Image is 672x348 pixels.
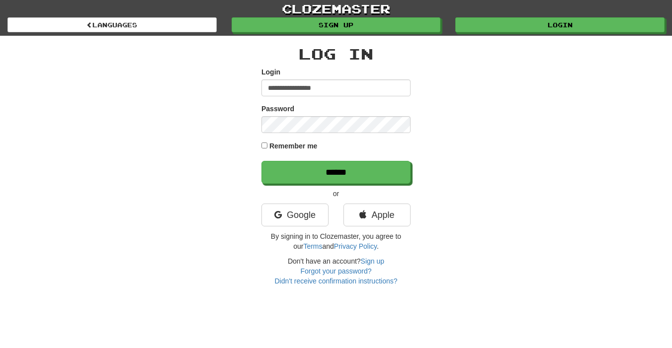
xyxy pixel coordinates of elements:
[300,267,371,275] a: Forgot your password?
[261,189,411,199] p: or
[343,204,411,226] a: Apple
[303,242,322,250] a: Terms
[261,67,280,77] label: Login
[269,141,318,151] label: Remember me
[261,104,294,114] label: Password
[274,277,397,285] a: Didn't receive confirmation instructions?
[261,204,329,226] a: Google
[334,242,377,250] a: Privacy Policy
[455,17,665,32] a: Login
[361,257,384,265] a: Sign up
[261,46,411,62] h2: Log In
[232,17,441,32] a: Sign up
[7,17,217,32] a: Languages
[261,231,411,251] p: By signing in to Clozemaster, you agree to our and .
[261,256,411,286] div: Don't have an account?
